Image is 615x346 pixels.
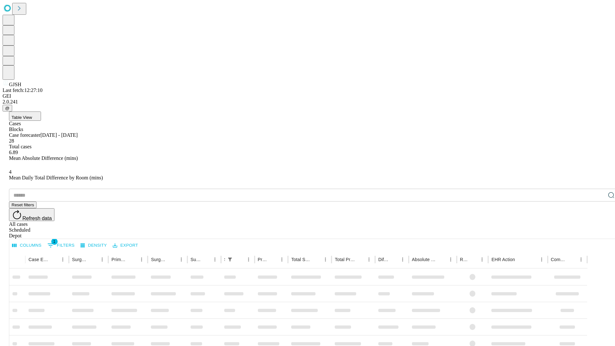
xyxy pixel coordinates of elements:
button: Menu [244,255,253,264]
button: Export [111,241,140,251]
button: Menu [577,255,586,264]
span: 6.89 [9,150,18,155]
span: 28 [9,138,14,144]
button: Sort [437,255,446,264]
span: Total cases [9,144,31,149]
button: Sort [568,255,577,264]
button: Sort [89,255,98,264]
span: 1 [51,238,58,245]
button: Table View [9,111,41,121]
button: Menu [98,255,107,264]
span: Mean Daily Total Difference by Room (mins) [9,175,103,180]
button: Select columns [11,241,43,251]
button: Menu [446,255,455,264]
button: Sort [389,255,398,264]
button: Show filters [46,240,76,251]
button: Sort [469,255,478,264]
button: Menu [177,255,186,264]
div: Surgeon Name [72,257,88,262]
button: Reset filters [9,202,37,208]
button: Sort [516,255,525,264]
button: Sort [201,255,210,264]
button: Refresh data [9,208,54,221]
button: Show filters [225,255,234,264]
div: Difference [378,257,389,262]
button: Menu [277,255,286,264]
button: Sort [49,255,58,264]
div: Absolute Difference [412,257,437,262]
div: GEI [3,93,612,99]
div: Total Predicted Duration [335,257,355,262]
span: Reset filters [12,202,34,207]
span: Last fetch: 12:27:10 [3,87,43,93]
span: GJSH [9,82,21,87]
span: Table View [12,115,32,120]
span: Case forecaster [9,132,40,138]
div: Resolved in EHR [460,257,468,262]
div: 2.0.241 [3,99,612,105]
button: Menu [137,255,146,264]
div: 1 active filter [225,255,234,264]
div: Comments [551,257,567,262]
span: Mean Absolute Difference (mins) [9,155,78,161]
div: Primary Service [111,257,127,262]
button: Menu [478,255,487,264]
button: Sort [356,255,365,264]
button: Sort [168,255,177,264]
div: Total Scheduled Duration [291,257,311,262]
button: Sort [235,255,244,264]
div: Surgery Name [151,257,167,262]
button: Density [79,241,109,251]
div: EHR Action [491,257,515,262]
button: Sort [268,255,277,264]
button: Sort [312,255,321,264]
button: Menu [365,255,373,264]
button: @ [3,105,12,111]
span: [DATE] - [DATE] [40,132,78,138]
button: Menu [58,255,67,264]
button: Menu [398,255,407,264]
button: Menu [210,255,219,264]
span: @ [5,106,10,111]
div: Surgery Date [191,257,201,262]
span: Refresh data [22,216,52,221]
span: 4 [9,169,12,175]
button: Menu [321,255,330,264]
div: Scheduled In Room Duration [224,257,225,262]
button: Sort [128,255,137,264]
button: Menu [537,255,546,264]
div: Predicted In Room Duration [258,257,268,262]
div: Case Epic Id [29,257,49,262]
